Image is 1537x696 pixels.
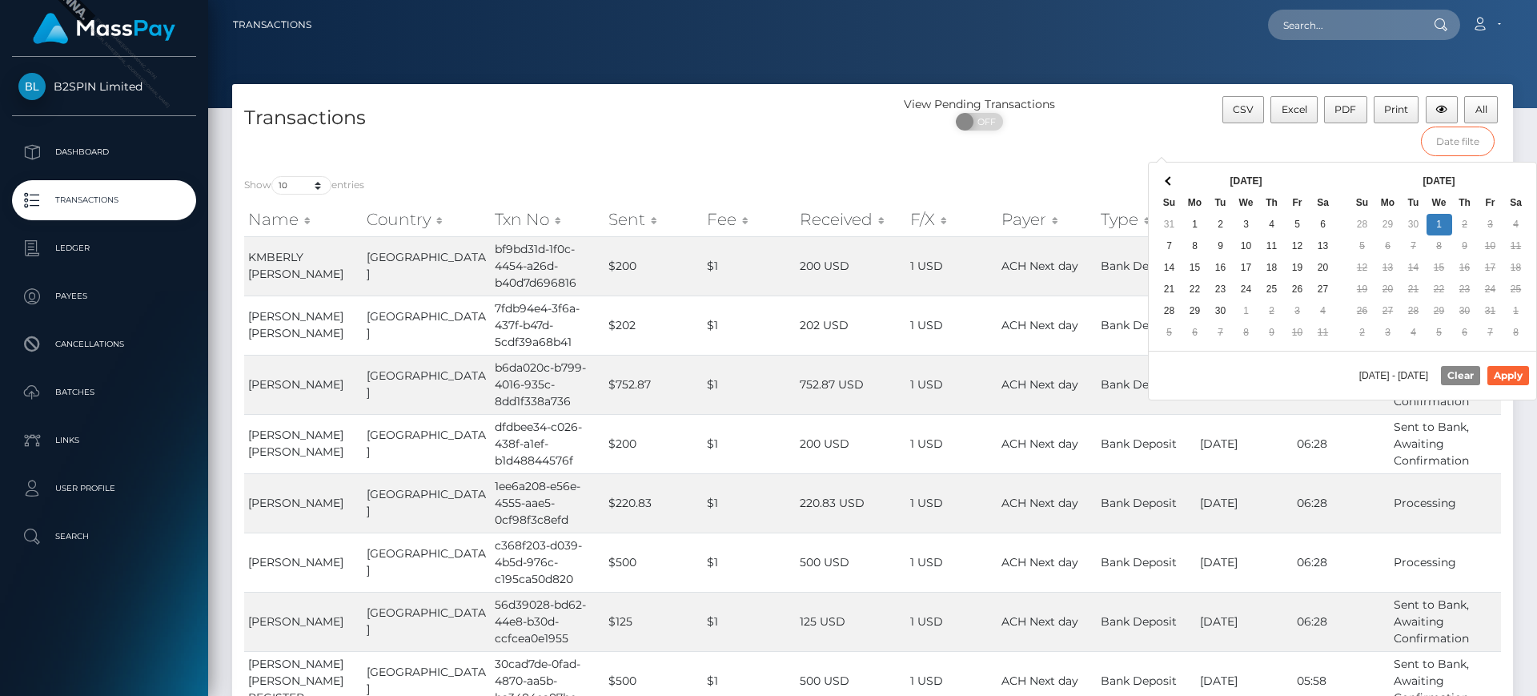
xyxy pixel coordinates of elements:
[363,533,491,592] td: [GEOGRAPHIC_DATA]
[1350,257,1375,279] td: 12
[1359,371,1435,380] span: [DATE] - [DATE]
[244,203,363,235] th: Name: activate to sort column ascending
[1401,192,1427,214] th: Tu
[1310,257,1336,279] td: 20
[1384,103,1408,115] span: Print
[1182,235,1208,257] td: 8
[18,380,190,404] p: Batches
[1427,192,1452,214] th: We
[1001,555,1078,569] span: ACH Next day
[1478,300,1503,322] td: 31
[1503,322,1529,344] td: 8
[18,140,190,164] p: Dashboard
[1503,235,1529,257] td: 11
[1401,279,1427,300] td: 21
[1310,279,1336,300] td: 27
[1441,366,1480,385] button: Clear
[1259,300,1285,322] td: 2
[873,96,1086,113] div: View Pending Transactions
[703,355,797,414] td: $1
[1390,473,1501,533] td: Processing
[12,228,196,268] a: Ledger
[1293,473,1391,533] td: 06:28
[1097,203,1196,235] th: Type: activate to sort column ascending
[796,414,905,473] td: 200 USD
[604,473,703,533] td: $220.83
[1182,257,1208,279] td: 15
[1234,214,1259,235] td: 3
[363,414,491,473] td: [GEOGRAPHIC_DATA]
[18,332,190,356] p: Cancellations
[1268,10,1419,40] input: Search...
[796,236,905,296] td: 200 USD
[1208,214,1234,235] td: 2
[1285,300,1310,322] td: 3
[1452,192,1478,214] th: Th
[906,203,998,235] th: F/X: activate to sort column ascending
[1503,279,1529,300] td: 25
[604,236,703,296] td: $200
[1293,592,1391,651] td: 06:28
[1157,214,1182,235] td: 31
[906,414,998,473] td: 1 USD
[1390,414,1501,473] td: Sent to Bank, Awaiting Confirmation
[604,414,703,473] td: $200
[1208,235,1234,257] td: 9
[1310,235,1336,257] td: 13
[1234,300,1259,322] td: 1
[1001,674,1078,688] span: ACH Next day
[1374,96,1419,123] button: Print
[248,377,343,392] span: [PERSON_NAME]
[1503,257,1529,279] td: 18
[1285,235,1310,257] td: 12
[1427,214,1452,235] td: 1
[1208,192,1234,214] th: Tu
[1282,103,1307,115] span: Excel
[1503,214,1529,235] td: 4
[1208,322,1234,344] td: 7
[1208,300,1234,322] td: 30
[1234,257,1259,279] td: 17
[1097,236,1196,296] td: Bank Deposit
[1222,96,1265,123] button: CSV
[604,533,703,592] td: $500
[1182,171,1310,192] th: [DATE]
[1293,414,1391,473] td: 06:28
[1097,592,1196,651] td: Bank Deposit
[491,203,604,235] th: Txn No: activate to sort column ascending
[18,284,190,308] p: Payees
[18,236,190,260] p: Ledger
[1452,300,1478,322] td: 30
[796,296,905,355] td: 202 USD
[1452,235,1478,257] td: 9
[1401,300,1427,322] td: 28
[1427,235,1452,257] td: 8
[965,113,1005,131] span: OFF
[12,372,196,412] a: Batches
[1334,103,1356,115] span: PDF
[1350,214,1375,235] td: 28
[1375,300,1401,322] td: 27
[1390,533,1501,592] td: Processing
[1452,279,1478,300] td: 23
[1310,214,1336,235] td: 6
[703,473,797,533] td: $1
[604,296,703,355] td: $202
[1390,592,1501,651] td: Sent to Bank, Awaiting Confirmation
[1478,235,1503,257] td: 10
[1182,192,1208,214] th: Mo
[1259,279,1285,300] td: 25
[1259,257,1285,279] td: 18
[12,180,196,220] a: Transactions
[1259,192,1285,214] th: Th
[1478,322,1503,344] td: 7
[1196,473,1293,533] td: [DATE]
[12,79,196,94] span: B2SPIN Limited
[1001,259,1078,273] span: ACH Next day
[33,13,175,44] img: MassPay Logo
[1375,322,1401,344] td: 3
[1478,279,1503,300] td: 24
[233,8,311,42] a: Transactions
[1270,96,1318,123] button: Excel
[1503,300,1529,322] td: 1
